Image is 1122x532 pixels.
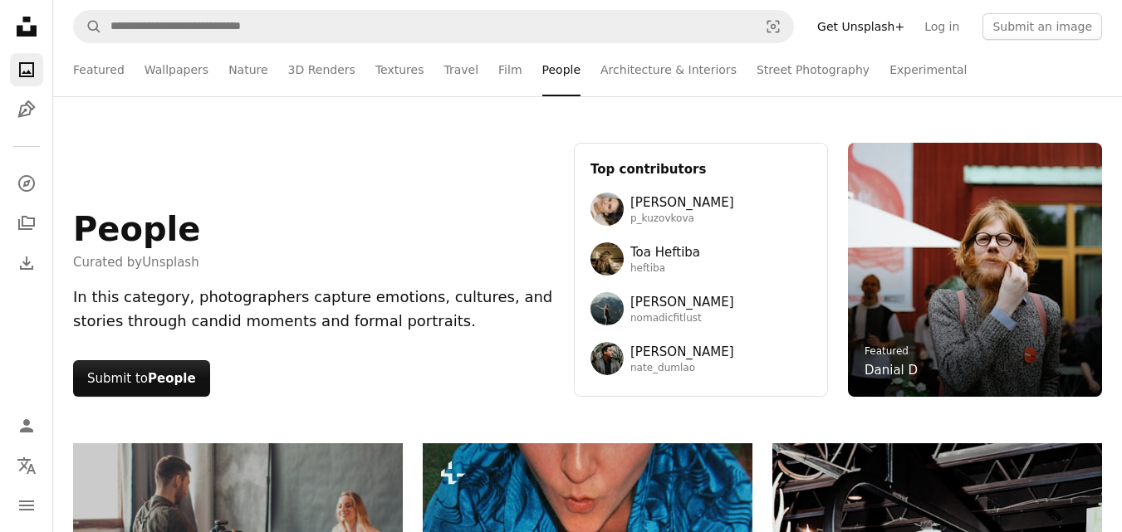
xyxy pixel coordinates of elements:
[73,286,554,334] div: In this category, photographers capture emotions, cultures, and stories through candid moments an...
[73,252,200,272] span: Curated by
[630,342,734,362] span: [PERSON_NAME]
[10,207,43,240] a: Collections
[10,449,43,482] button: Language
[590,342,811,375] a: Avatar of user Nathan Dumlao[PERSON_NAME]nate_dumlao
[590,159,811,179] h3: Top contributors
[498,43,522,96] a: Film
[590,242,624,276] img: Avatar of user Toa Heftiba
[590,242,811,276] a: Avatar of user Toa HeftibaToa Heftibaheftiba
[74,11,102,42] button: Search Unsplash
[865,360,918,380] a: Danial D
[443,43,478,96] a: Travel
[73,10,794,43] form: Find visuals sitewide
[590,292,624,325] img: Avatar of user Andres Molina
[288,43,355,96] a: 3D Renders
[630,212,734,226] span: p_kuzovkova
[228,43,267,96] a: Nature
[630,242,700,262] span: Toa Heftiba
[73,209,200,249] h1: People
[630,312,734,325] span: nomadicfitlust
[630,193,734,212] span: [PERSON_NAME]
[590,292,811,325] a: Avatar of user Andres Molina[PERSON_NAME]nomadicfitlust
[10,93,43,126] a: Illustrations
[148,371,196,386] strong: People
[600,43,737,96] a: Architecture & Interiors
[10,489,43,522] button: Menu
[630,262,700,276] span: heftiba
[145,43,208,96] a: Wallpapers
[590,193,811,226] a: Avatar of user Polina Kuzovkova[PERSON_NAME]p_kuzovkova
[10,246,43,280] a: Download History
[865,345,909,357] a: Featured
[10,53,43,86] a: Photos
[982,13,1102,40] button: Submit an image
[73,43,125,96] a: Featured
[757,43,870,96] a: Street Photography
[73,360,210,397] button: Submit toPeople
[590,342,624,375] img: Avatar of user Nathan Dumlao
[753,11,793,42] button: Visual search
[889,43,967,96] a: Experimental
[914,13,969,40] a: Log in
[142,255,199,270] a: Unsplash
[375,43,424,96] a: Textures
[807,13,914,40] a: Get Unsplash+
[10,409,43,442] a: Log in / Sign up
[10,167,43,200] a: Explore
[630,292,734,312] span: [PERSON_NAME]
[630,362,734,375] span: nate_dumlao
[590,193,624,226] img: Avatar of user Polina Kuzovkova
